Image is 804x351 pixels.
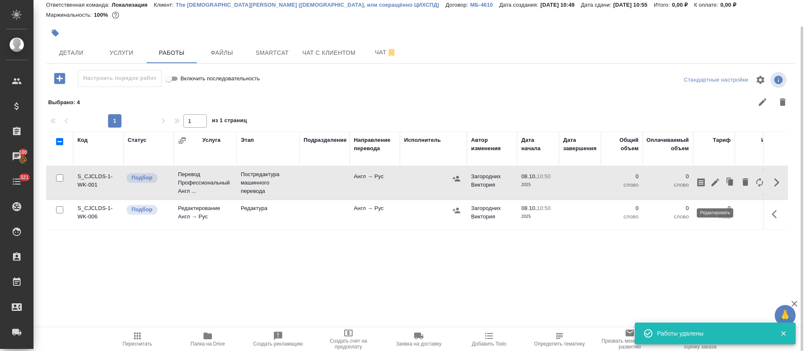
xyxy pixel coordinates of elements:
[2,171,31,192] a: 321
[471,136,513,153] div: Автор изменения
[46,2,112,8] p: Ответственная команда:
[739,213,777,221] p: RUB
[581,2,613,8] p: Дата сдачи:
[775,330,792,337] button: Закрыть
[51,48,91,58] span: Детали
[15,173,34,182] span: 321
[563,136,597,153] div: Дата завершения
[767,172,787,192] button: Скрыть кнопки
[775,305,796,326] button: 🙏
[396,341,441,347] span: Заявка на доставку
[154,2,175,8] p: Клиент:
[241,136,254,144] div: Этап
[694,2,720,8] p: К оплате:
[77,136,88,144] div: Код
[202,48,242,58] span: Файлы
[73,168,124,197] td: S_CJCLDS-1-WK-001
[467,168,517,197] td: Загородних Виктория
[521,181,555,189] p: 2025
[524,328,595,351] button: Определить тематику
[752,92,773,112] button: Редактировать
[126,204,170,215] div: Можно подбирать исполнителей
[73,200,124,229] td: S_CJCLDS-1-WK-006
[761,136,777,144] div: Итого
[694,172,708,192] button: Скопировать мини-бриф
[654,2,672,8] p: Итого:
[174,166,237,200] td: Перевод Профессиональный Англ ...
[722,172,738,192] button: Клонировать
[605,172,639,181] p: 0
[241,170,295,195] p: Постредактура машинного перевода
[738,172,752,192] button: Удалить
[14,148,33,156] span: 100
[101,48,142,58] span: Услуги
[499,2,540,8] p: Дата создания:
[450,172,463,185] button: Назначить
[613,2,654,8] p: [DATE] 10:55
[521,213,555,221] p: 2025
[46,24,64,42] button: Добавить тэг
[697,204,731,213] p: 0
[472,341,506,347] span: Добавить Todo
[212,115,247,128] span: из 1 страниц
[605,136,639,153] div: Общий объем
[243,328,313,351] button: Создать рекламацию
[304,136,347,144] div: Подразделение
[48,70,71,87] button: Добавить работу
[152,48,192,58] span: Работы
[202,136,220,144] div: Услуга
[672,2,694,8] p: 0,00 ₽
[46,12,94,18] p: Маржинальность:
[647,181,689,189] p: слово
[241,204,295,213] p: Редактура
[657,329,768,338] div: Работы удалены
[313,328,384,351] button: Создать счет на предоплату
[252,48,292,58] span: Smartcat
[191,341,225,347] span: Папка на Drive
[123,341,152,347] span: Пересчитать
[454,328,524,351] button: Добавить Todo
[131,205,152,214] p: Подбор
[541,2,581,8] p: [DATE] 10:49
[595,328,665,351] button: Призвать менеджера по развитию
[253,341,303,347] span: Создать рекламацию
[126,172,170,184] div: Можно подбирать исполнителей
[470,1,499,8] a: МБ-4610
[720,2,742,8] p: 0,00 ₽
[350,168,400,197] td: Англ → Рус
[739,204,777,213] p: 0
[404,136,441,144] div: Исполнитель
[605,181,639,189] p: слово
[778,307,792,324] span: 🙏
[131,174,152,182] p: Подбор
[713,136,731,144] div: Тариф
[600,338,660,350] span: Призвать менеджера по развитию
[521,173,537,179] p: 08.10,
[647,213,689,221] p: слово
[770,72,788,88] span: Посмотреть информацию
[521,205,537,211] p: 08.10,
[470,2,499,8] p: МБ-4610
[110,10,121,20] button: 0
[354,136,396,153] div: Направление перевода
[387,48,397,58] svg: Отписаться
[682,74,750,87] div: split button
[537,205,551,211] p: 10:50
[521,136,555,153] div: Дата начала
[318,338,379,350] span: Создать счет на предоплату
[176,2,446,8] p: The [DEMOGRAPHIC_DATA][PERSON_NAME] ([DEMOGRAPHIC_DATA], или сокращённо ЦИХСПД)
[174,200,237,229] td: Редактирование Англ → Рус
[384,328,454,351] button: Заявка на доставку
[450,204,463,217] button: Назначить
[647,172,689,181] p: 0
[102,328,173,351] button: Пересчитать
[94,12,110,18] p: 100%
[697,213,731,221] p: RUB
[178,136,186,145] button: Сгруппировать
[180,74,260,83] span: Включить последовательность
[446,2,470,8] p: Договор:
[605,204,639,213] p: 0
[750,70,770,90] span: Настроить таблицу
[767,204,787,224] button: Здесь прячутся важные кнопки
[647,136,689,153] div: Оплачиваемый объем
